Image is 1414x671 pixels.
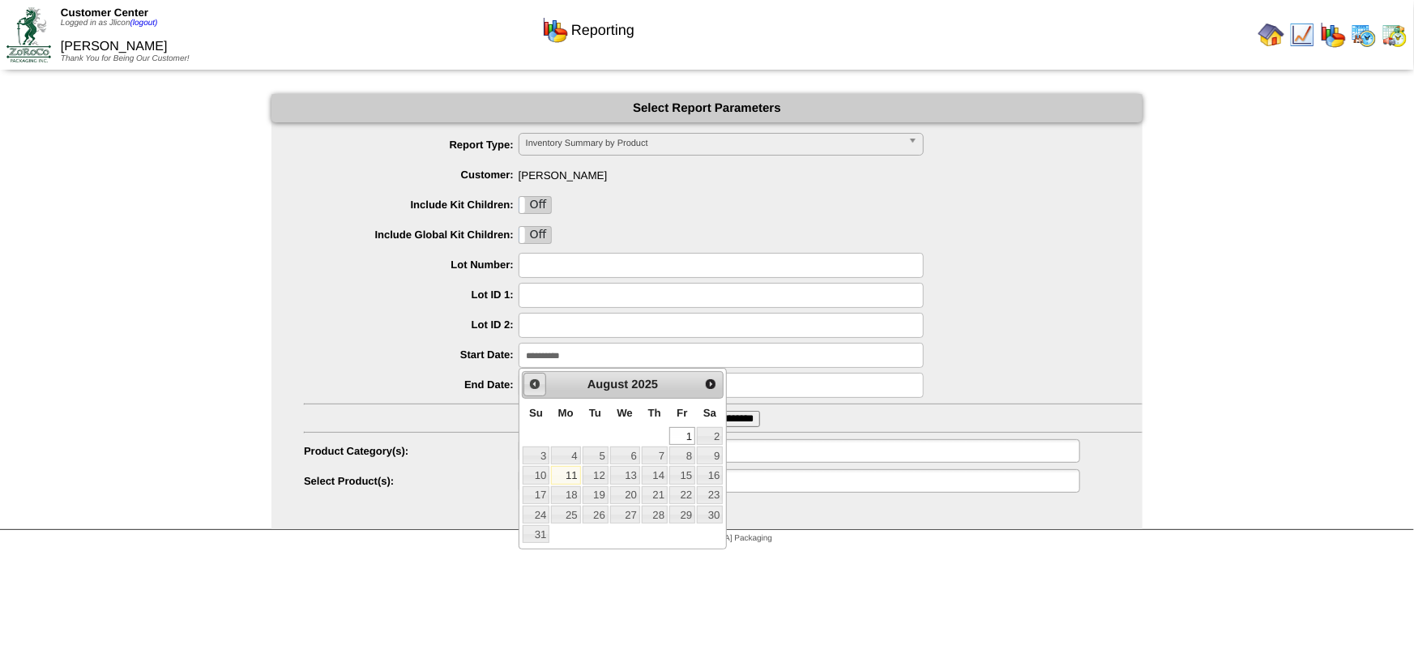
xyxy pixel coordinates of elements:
[642,486,668,504] a: 21
[589,407,601,419] span: Tuesday
[583,486,609,504] a: 19
[61,6,148,19] span: Customer Center
[519,227,552,243] label: Off
[571,22,634,39] span: Reporting
[523,525,549,543] a: 31
[610,486,640,504] a: 20
[551,466,580,484] a: 11
[610,506,640,524] a: 27
[1351,22,1377,48] img: calendarprod.gif
[523,447,549,464] a: 3
[697,506,723,524] a: 30
[677,407,687,419] span: Friday
[304,259,519,271] label: Lot Number:
[697,466,723,484] a: 16
[697,447,723,464] a: 9
[304,199,519,211] label: Include Kit Children:
[304,318,519,331] label: Lot ID 2:
[519,197,552,213] label: Off
[523,466,549,484] a: 10
[642,447,668,464] a: 7
[704,378,717,391] span: Next
[304,163,1143,182] span: [PERSON_NAME]
[523,486,549,504] a: 17
[523,373,546,395] a: Prev
[642,506,668,524] a: 28
[697,486,723,504] a: 23
[304,139,519,151] label: Report Type:
[669,506,695,524] a: 29
[703,407,716,419] span: Saturday
[642,466,668,484] a: 14
[519,226,553,244] div: OnOff
[551,486,580,504] a: 18
[610,447,640,464] a: 6
[669,486,695,504] a: 22
[61,40,168,53] span: [PERSON_NAME]
[304,169,519,181] label: Customer:
[526,134,902,153] span: Inventory Summary by Product
[61,54,190,63] span: Thank You for Being Our Customer!
[617,407,633,419] span: Wednesday
[1258,22,1284,48] img: home.gif
[1320,22,1346,48] img: graph.gif
[583,447,609,464] a: 5
[632,378,659,391] span: 2025
[519,196,553,214] div: OnOff
[587,378,628,391] span: August
[529,407,543,419] span: Sunday
[6,7,51,62] img: ZoRoCo_Logo(Green%26Foil)%20jpg.webp
[304,445,519,457] label: Product Category(s):
[304,378,519,391] label: End Date:
[304,229,519,241] label: Include Global Kit Children:
[523,506,549,524] a: 24
[304,288,519,301] label: Lot ID 1:
[669,427,695,445] a: 1
[271,94,1143,122] div: Select Report Parameters
[583,466,609,484] a: 12
[583,506,609,524] a: 26
[558,407,574,419] span: Monday
[610,466,640,484] a: 13
[697,427,723,445] a: 2
[648,407,661,419] span: Thursday
[304,475,519,487] label: Select Product(s):
[528,378,541,391] span: Prev
[1382,22,1408,48] img: calendarinout.gif
[551,506,580,524] a: 25
[61,19,158,28] span: Logged in as Jlicon
[669,447,695,464] a: 8
[551,447,580,464] a: 4
[304,348,519,361] label: Start Date:
[130,19,158,28] a: (logout)
[1289,22,1315,48] img: line_graph.gif
[542,17,568,43] img: graph.gif
[669,466,695,484] a: 15
[700,374,721,395] a: Next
